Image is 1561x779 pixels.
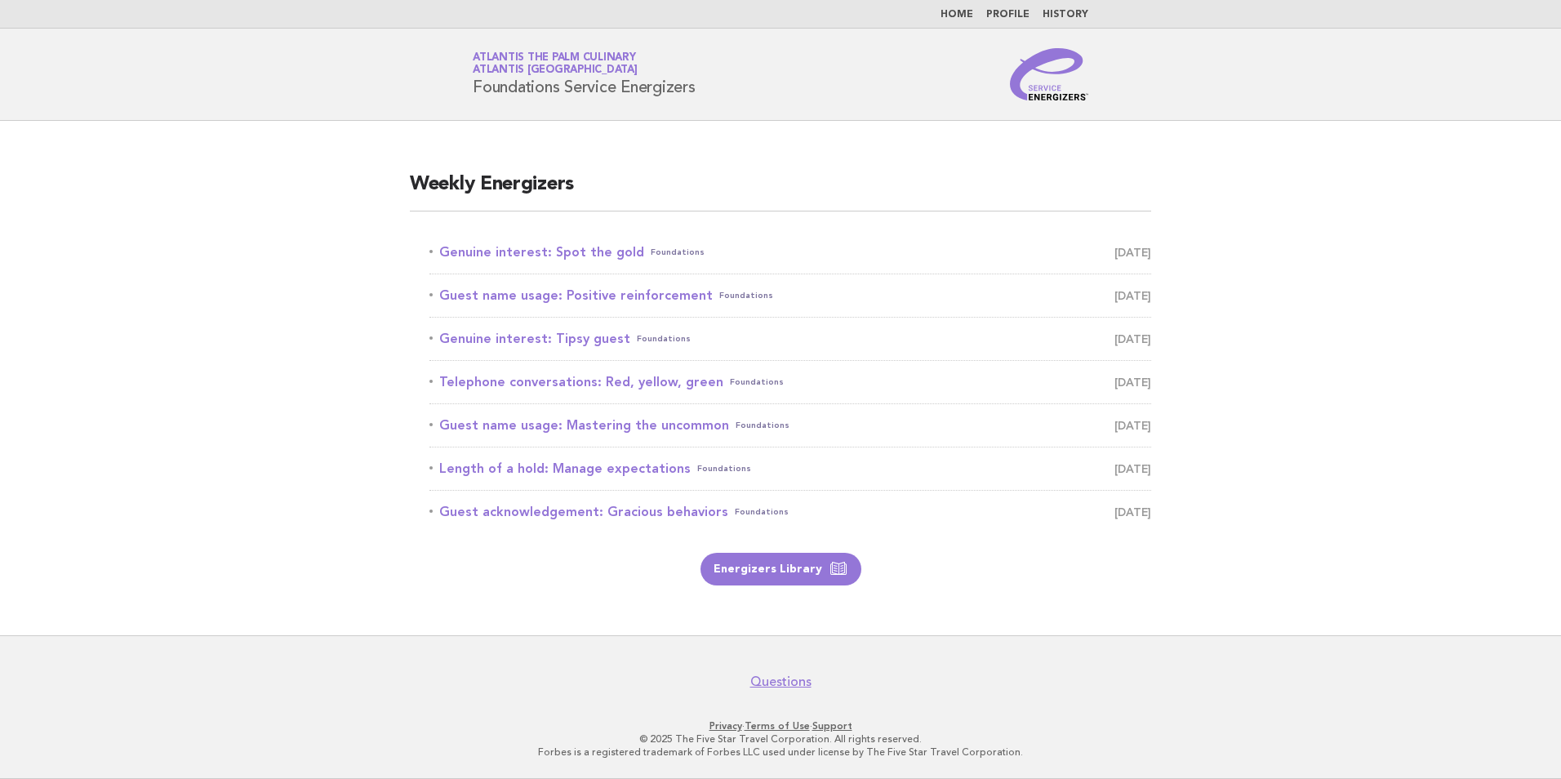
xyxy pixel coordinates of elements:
span: Foundations [730,371,784,394]
span: [DATE] [1114,241,1151,264]
a: Genuine interest: Spot the goldFoundations [DATE] [429,241,1151,264]
a: Support [812,720,852,732]
a: Energizers Library [700,553,861,585]
a: Atlantis The Palm CulinaryAtlantis [GEOGRAPHIC_DATA] [473,52,638,75]
p: © 2025 The Five Star Travel Corporation. All rights reserved. [281,732,1280,746]
span: Foundations [719,284,773,307]
a: Guest acknowledgement: Gracious behaviorsFoundations [DATE] [429,501,1151,523]
p: · · [281,719,1280,732]
span: [DATE] [1114,501,1151,523]
span: Foundations [697,457,751,480]
a: History [1043,10,1088,20]
span: [DATE] [1114,284,1151,307]
a: Genuine interest: Tipsy guestFoundations [DATE] [429,327,1151,350]
a: Guest name usage: Positive reinforcementFoundations [DATE] [429,284,1151,307]
h2: Weekly Energizers [410,171,1151,211]
a: Terms of Use [745,720,810,732]
h1: Foundations Service Energizers [473,53,696,96]
a: Profile [986,10,1030,20]
a: Guest name usage: Mastering the uncommonFoundations [DATE] [429,414,1151,437]
p: Forbes is a registered trademark of Forbes LLC used under license by The Five Star Travel Corpora... [281,746,1280,759]
span: [DATE] [1114,327,1151,350]
a: Questions [750,674,812,690]
span: Foundations [735,501,789,523]
span: [DATE] [1114,371,1151,394]
span: Foundations [736,414,789,437]
span: Atlantis [GEOGRAPHIC_DATA] [473,65,638,76]
a: Telephone conversations: Red, yellow, greenFoundations [DATE] [429,371,1151,394]
span: [DATE] [1114,414,1151,437]
span: Foundations [651,241,705,264]
span: Foundations [637,327,691,350]
a: Length of a hold: Manage expectationsFoundations [DATE] [429,457,1151,480]
a: Privacy [709,720,742,732]
span: [DATE] [1114,457,1151,480]
a: Home [941,10,973,20]
img: Service Energizers [1010,48,1088,100]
